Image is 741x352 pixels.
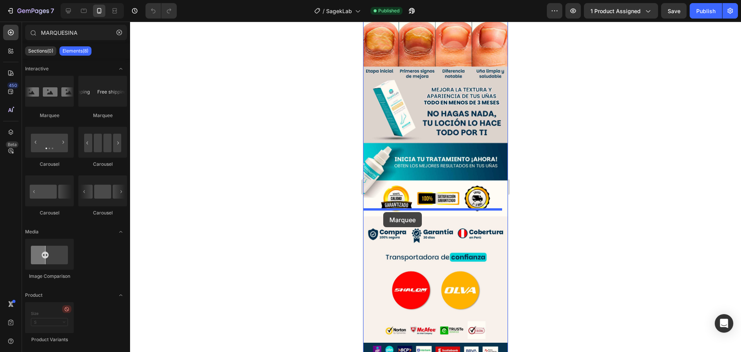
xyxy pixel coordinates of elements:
[63,48,88,54] p: Elements(8)
[25,336,74,343] div: Product Variants
[115,63,127,75] span: Toggle open
[25,65,49,72] span: Interactive
[78,161,127,168] div: Carousel
[696,7,716,15] div: Publish
[78,209,127,216] div: Carousel
[323,7,325,15] span: /
[590,7,641,15] span: 1 product assigned
[6,141,19,148] div: Beta
[661,3,687,19] button: Save
[115,226,127,238] span: Toggle open
[668,8,680,14] span: Save
[715,314,733,333] div: Open Intercom Messenger
[25,25,127,40] input: Search Sections & Elements
[3,3,58,19] button: 7
[363,22,508,352] iframe: Design area
[25,209,74,216] div: Carousel
[326,7,352,15] span: SagekLab
[28,48,53,54] p: Sections(0)
[145,3,177,19] div: Undo/Redo
[25,273,74,280] div: Image Comparison
[25,228,39,235] span: Media
[378,7,399,14] span: Published
[78,112,127,119] div: Marquee
[25,161,74,168] div: Carousel
[51,6,54,15] p: 7
[115,289,127,301] span: Toggle open
[25,292,42,299] span: Product
[25,112,74,119] div: Marquee
[690,3,722,19] button: Publish
[584,3,658,19] button: 1 product assigned
[7,82,19,88] div: 450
